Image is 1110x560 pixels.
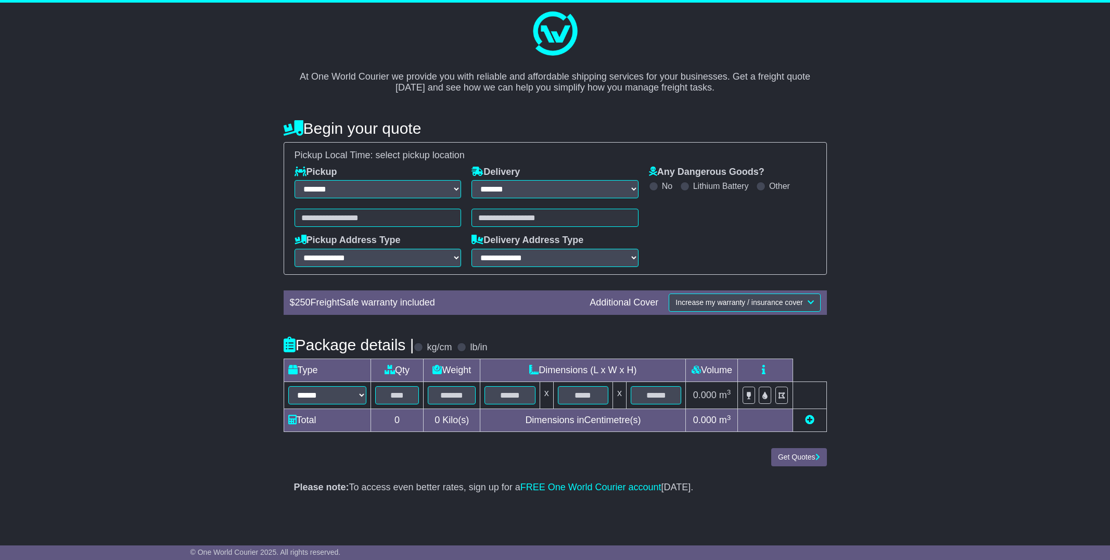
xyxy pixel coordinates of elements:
label: Any Dangerous Goods? [649,167,764,178]
sup: 3 [727,414,731,422]
td: Dimensions (L x W x H) [480,359,686,382]
strong: Please note: [294,482,349,492]
a: FREE One World Courier account [520,482,661,492]
sup: 3 [727,388,731,396]
span: 250 [295,297,311,308]
span: © One World Courier 2025. All rights reserved. [190,548,341,556]
td: x [613,382,627,409]
td: Kilo(s) [424,409,480,432]
span: 0.000 [693,415,717,425]
h4: Begin your quote [284,120,827,137]
td: Volume [686,359,738,382]
label: Lithium Battery [693,181,749,191]
label: Pickup [295,167,337,178]
img: One World Courier Logo - great freight rates [529,8,581,60]
label: Other [769,181,790,191]
span: m [719,390,731,400]
label: Pickup Address Type [295,235,401,246]
td: x [540,382,553,409]
div: Pickup Local Time: [289,150,821,161]
div: $ FreightSafe warranty included [285,297,585,309]
p: To access even better rates, sign up for a [DATE]. [294,482,816,493]
span: select pickup location [376,150,465,160]
td: Total [284,409,371,432]
td: Weight [424,359,480,382]
p: At One World Courier we provide you with reliable and affordable shipping services for your busin... [294,60,816,94]
label: Delivery Address Type [471,235,583,246]
span: 0.000 [693,390,717,400]
td: Type [284,359,371,382]
label: No [662,181,672,191]
td: 0 [371,409,424,432]
span: 0 [435,415,440,425]
button: Get Quotes [771,448,827,466]
span: m [719,415,731,425]
td: Dimensions in Centimetre(s) [480,409,686,432]
td: Qty [371,359,424,382]
button: Increase my warranty / insurance cover [669,294,820,312]
a: Add new item [805,415,814,425]
label: Delivery [471,167,520,178]
label: kg/cm [427,342,452,353]
label: lb/in [470,342,487,353]
div: Additional Cover [584,297,664,309]
span: Increase my warranty / insurance cover [675,298,802,307]
h4: Package details | [284,336,414,353]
